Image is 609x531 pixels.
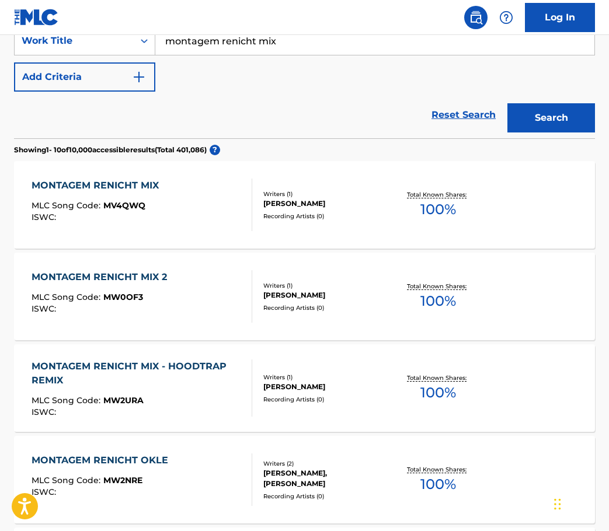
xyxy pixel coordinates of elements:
a: MONTAGEM RENICHT MIXMLC Song Code:MV4QWQISWC:Writers (1)[PERSON_NAME]Recording Artists (0)Total K... [14,161,595,249]
span: 100 % [420,382,456,403]
span: ISWC : [32,303,59,314]
a: Log In [525,3,595,32]
span: MLC Song Code : [32,292,103,302]
a: Reset Search [426,102,502,128]
span: MLC Song Code : [32,475,103,485]
iframe: Chat Widget [551,475,609,531]
div: Help [495,6,518,29]
div: [PERSON_NAME] [263,290,390,301]
div: Recording Artists ( 0 ) [263,492,390,501]
span: MW2NRE [103,475,142,485]
p: Total Known Shares: [407,190,469,199]
div: Work Title [22,34,127,48]
span: MLC Song Code : [32,200,103,211]
img: 9d2ae6d4665cec9f34b9.svg [132,70,146,84]
img: search [469,11,483,25]
button: Add Criteria [14,62,155,92]
p: Total Known Shares: [407,465,469,474]
button: Search [507,103,595,132]
div: Recording Artists ( 0 ) [263,395,390,404]
div: Recording Artists ( 0 ) [263,303,390,312]
div: MONTAGEM RENICHT MIX [32,179,165,193]
span: MW0OF3 [103,292,143,302]
a: MONTAGEM RENICHT OKLEMLC Song Code:MW2NREISWC:Writers (2)[PERSON_NAME], [PERSON_NAME]Recording Ar... [14,436,595,523]
span: MV4QWQ [103,200,145,211]
p: Total Known Shares: [407,373,469,382]
span: ISWC : [32,407,59,417]
div: Drag [554,487,561,522]
a: MONTAGEM RENICHT MIX - HOODTRAP REMIXMLC Song Code:MW2URAISWC:Writers (1)[PERSON_NAME]Recording A... [14,344,595,432]
span: ? [210,145,220,155]
div: MONTAGEM RENICHT OKLE [32,453,174,467]
span: MW2URA [103,395,144,406]
div: [PERSON_NAME], [PERSON_NAME] [263,468,390,489]
form: Search Form [14,26,595,138]
span: ISWC : [32,487,59,497]
p: Total Known Shares: [407,282,469,291]
span: ISWC : [32,212,59,222]
p: Showing 1 - 10 of 10,000 accessible results (Total 401,086 ) [14,145,207,155]
div: Writers ( 1 ) [263,281,390,290]
span: MLC Song Code : [32,395,103,406]
span: 100 % [420,199,456,220]
div: Writers ( 2 ) [263,459,390,468]
span: 100 % [420,474,456,495]
div: Recording Artists ( 0 ) [263,212,390,221]
img: MLC Logo [14,9,59,26]
div: [PERSON_NAME] [263,198,390,209]
div: Writers ( 1 ) [263,373,390,382]
span: 100 % [420,291,456,312]
div: MONTAGEM RENICHT MIX - HOODTRAP REMIX [32,359,242,387]
a: MONTAGEM RENICHT MIX 2MLC Song Code:MW0OF3ISWC:Writers (1)[PERSON_NAME]Recording Artists (0)Total... [14,253,595,340]
div: [PERSON_NAME] [263,382,390,392]
div: MONTAGEM RENICHT MIX 2 [32,270,173,284]
img: help [499,11,513,25]
a: Public Search [464,6,488,29]
div: Writers ( 1 ) [263,190,390,198]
